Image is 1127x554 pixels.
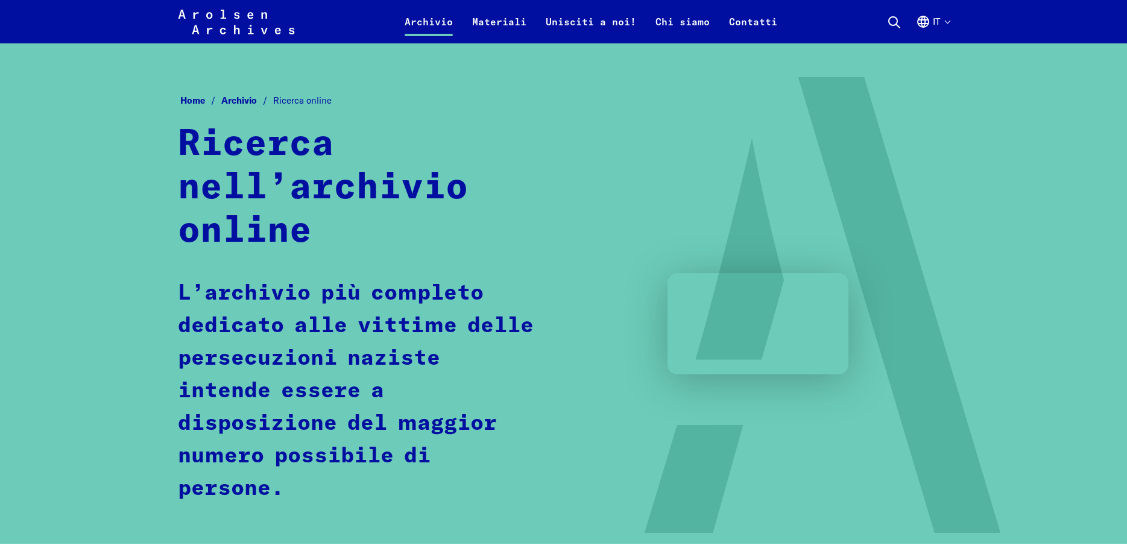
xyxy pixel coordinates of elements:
[646,14,719,43] a: Chi siamo
[178,277,543,505] p: L’archivio più completo dedicato alle vittime delle persecuzioni naziste intende essere a disposi...
[719,14,787,43] a: Contatti
[462,14,536,43] a: Materiali
[536,14,646,43] a: Unisciti a noi!
[395,14,462,43] a: Archivio
[916,14,950,43] button: Italiano, selezione lingua
[178,127,468,250] strong: Ricerca nell’archivio online
[178,92,950,110] nav: Breadcrumb
[180,95,221,106] a: Home
[273,95,332,106] span: Ricerca online
[221,95,273,106] a: Archivio
[395,7,787,36] nav: Primaria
